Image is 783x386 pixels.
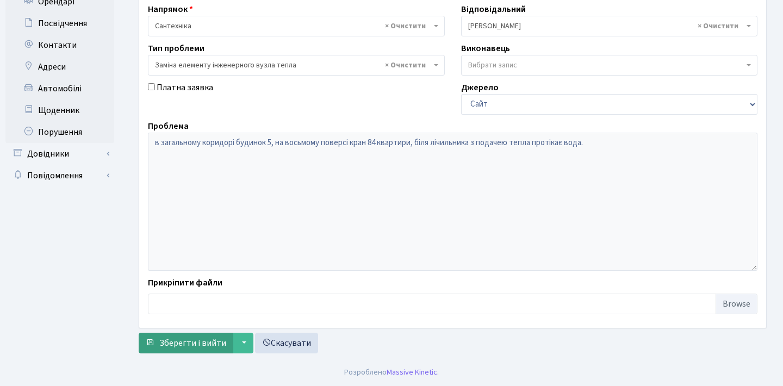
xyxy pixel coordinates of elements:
[5,143,114,165] a: Довідники
[148,3,193,16] label: Напрямок
[468,21,744,32] span: Синельник С.В.
[344,366,439,378] div: Розроблено .
[5,165,114,186] a: Повідомлення
[461,42,510,55] label: Виконавець
[468,60,517,71] span: Вибрати запис
[5,56,114,78] a: Адреси
[5,78,114,99] a: Автомобілі
[255,333,318,353] a: Скасувати
[148,55,445,76] span: Заміна елементу інженерного вузла тепла
[148,276,222,289] label: Прикріпити файли
[385,21,426,32] span: Видалити всі елементи
[159,337,226,349] span: Зберегти і вийти
[461,3,526,16] label: Відповідальний
[148,120,189,133] label: Проблема
[139,333,233,353] button: Зберегти і вийти
[155,21,431,32] span: Сантехніка
[148,42,204,55] label: Тип проблеми
[148,133,757,271] textarea: в загальному коридорі будинок 5, на восьмому поверсі кран 84 квартири, біля лічильника з подачею ...
[5,13,114,34] a: Посвідчення
[155,60,431,71] span: Заміна елементу інженерного вузла тепла
[5,99,114,121] a: Щоденник
[387,366,437,378] a: Massive Kinetic
[148,16,445,36] span: Сантехніка
[385,60,426,71] span: Видалити всі елементи
[698,21,738,32] span: Видалити всі елементи
[157,81,213,94] label: Платна заявка
[5,34,114,56] a: Контакти
[461,16,758,36] span: Синельник С.В.
[461,81,499,94] label: Джерело
[5,121,114,143] a: Порушення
